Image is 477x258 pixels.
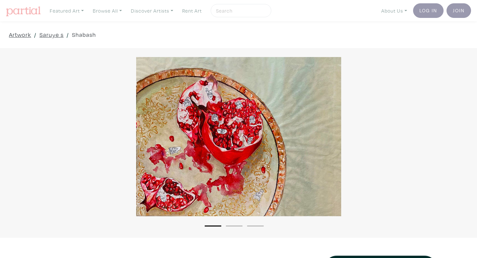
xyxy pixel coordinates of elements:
[47,4,87,18] a: Featured Art
[128,4,176,18] a: Discover Artists
[247,226,264,226] button: 3 of 3
[39,30,64,39] a: Saruye s
[72,30,96,39] a: Shabash
[34,30,36,39] span: /
[226,226,242,226] button: 2 of 3
[205,226,221,226] button: 1 of 3
[179,4,205,18] a: Rent Art
[413,3,444,18] a: Log In
[9,30,31,39] a: Artwork
[90,4,125,18] a: Browse All
[378,4,410,18] a: About Us
[67,30,69,39] span: /
[447,3,471,18] a: Join
[215,7,265,15] input: Search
